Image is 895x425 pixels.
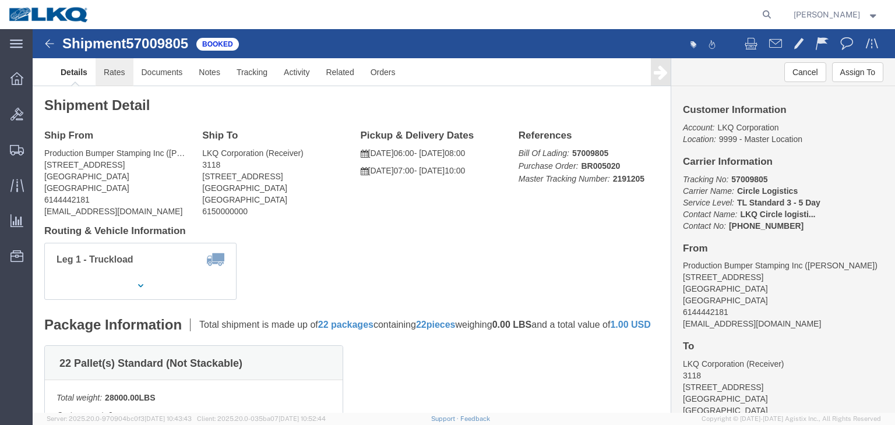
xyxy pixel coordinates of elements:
[47,415,192,422] span: Server: 2025.20.0-970904bc0f3
[8,6,90,23] img: logo
[145,415,192,422] span: [DATE] 10:43:43
[793,8,879,22] button: [PERSON_NAME]
[197,415,326,422] span: Client: 2025.20.0-035ba07
[431,415,460,422] a: Support
[279,415,326,422] span: [DATE] 10:52:44
[460,415,490,422] a: Feedback
[33,29,895,413] iframe: FS Legacy Container
[794,8,860,21] span: Abby Hamilton
[702,414,881,424] span: Copyright © [DATE]-[DATE] Agistix Inc., All Rights Reserved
